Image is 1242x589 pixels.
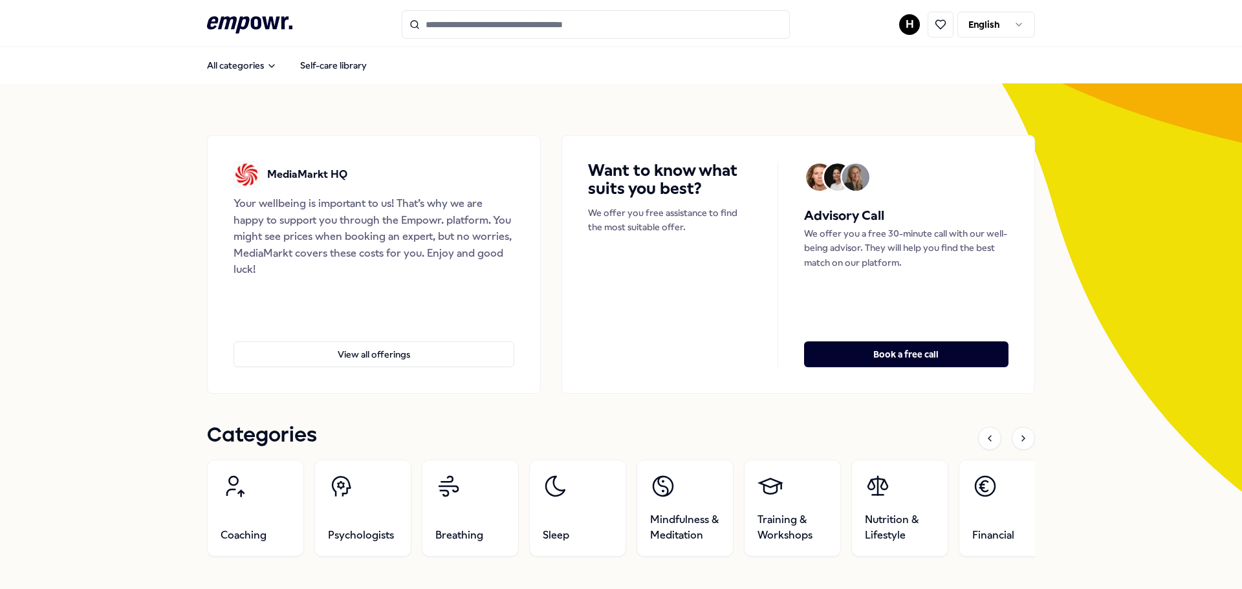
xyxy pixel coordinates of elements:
h5: Advisory Call [804,206,1008,226]
a: Nutrition & Lifestyle [851,460,948,557]
span: Financial [972,528,1014,543]
a: Sleep [529,460,626,557]
a: Self-care library [290,52,377,78]
p: MediaMarkt HQ [267,166,347,183]
span: Nutrition & Lifestyle [865,512,935,543]
h1: Categories [207,420,317,452]
span: Breathing [435,528,483,543]
img: Avatar [806,164,833,191]
span: Training & Workshops [757,512,827,543]
button: View all offerings [234,341,514,367]
button: H [899,14,920,35]
a: Mindfulness & Meditation [637,460,734,557]
img: Avatar [842,164,869,191]
a: Financial [959,460,1056,557]
a: Coaching [207,460,304,557]
h4: Want to know what suits you best? [588,162,752,198]
p: We offer you a free 30-minute call with our well-being advisor. They will help you find the best ... [804,226,1008,270]
nav: Main [197,52,377,78]
a: Training & Workshops [744,460,841,557]
span: Psychologists [328,528,394,543]
button: All categories [197,52,287,78]
a: View all offerings [234,321,514,367]
img: MediaMarkt HQ [234,162,259,187]
img: Avatar [824,164,851,191]
a: Psychologists [314,460,411,557]
p: We offer you free assistance to find the most suitable offer. [588,206,752,235]
button: Book a free call [804,341,1008,367]
a: Breathing [422,460,519,557]
span: Coaching [221,528,267,543]
span: Mindfulness & Meditation [650,512,720,543]
div: Your wellbeing is important to us! That’s why we are happy to support you through the Empowr. pla... [234,195,514,278]
span: Sleep [543,528,569,543]
input: Search for products, categories or subcategories [402,10,790,39]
